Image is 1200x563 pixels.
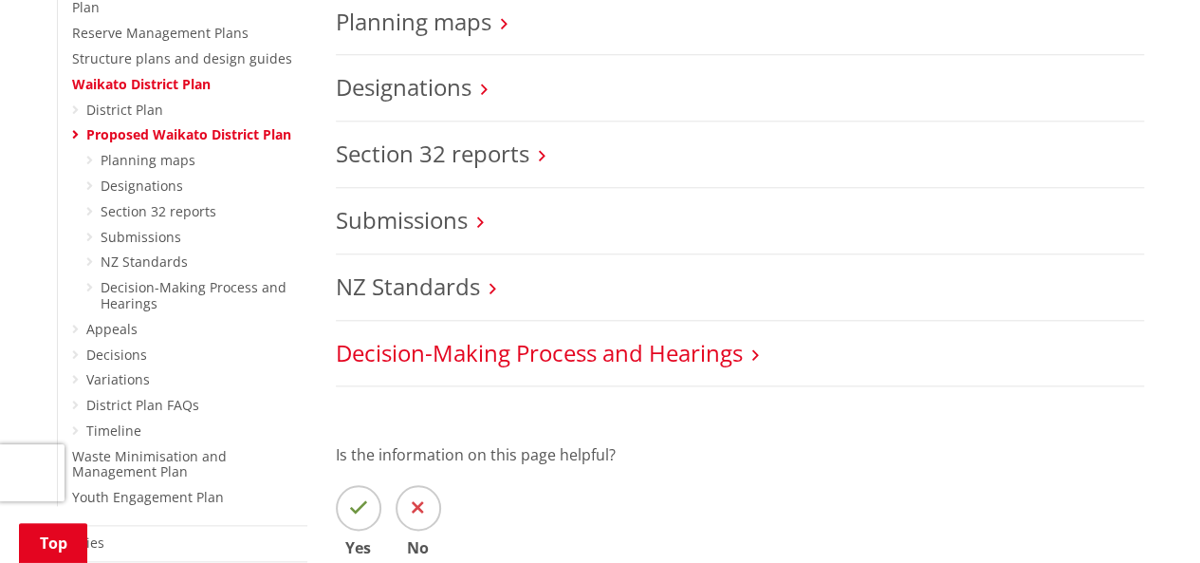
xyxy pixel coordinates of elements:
a: Designations [336,71,471,103]
a: Appeals [86,320,138,338]
a: Waste Minimisation and Management Plan [72,447,227,481]
a: District Plan [86,101,163,119]
a: Planning maps [336,6,491,37]
a: Submissions [101,228,181,246]
a: Structure plans and design guides [72,49,292,67]
p: Is the information on this page helpful? [336,443,1144,466]
a: Variations [86,370,150,388]
a: Submissions [336,204,468,235]
a: Youth Engagement Plan [72,488,224,506]
a: Proposed Waikato District Plan [86,125,291,143]
a: Timeline [86,422,141,440]
a: Top [19,523,87,563]
a: District Plan FAQs [86,396,199,414]
a: Decisions [86,346,147,364]
a: Decision-Making Process and Hearings [336,337,743,368]
a: Decision-Making Process and Hearings [101,278,286,312]
a: Section 32 reports [101,202,216,220]
a: Section 32 reports [336,138,529,169]
a: NZ Standards [336,271,480,302]
iframe: Messenger Launcher [1113,483,1181,552]
span: Yes [336,540,381,555]
a: Reserve Management Plans [72,24,249,42]
a: Designations [101,177,183,195]
a: Planning maps [101,151,195,169]
span: No [396,540,441,555]
a: NZ Standards [101,253,188,271]
a: Waikato District Plan [72,75,211,93]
